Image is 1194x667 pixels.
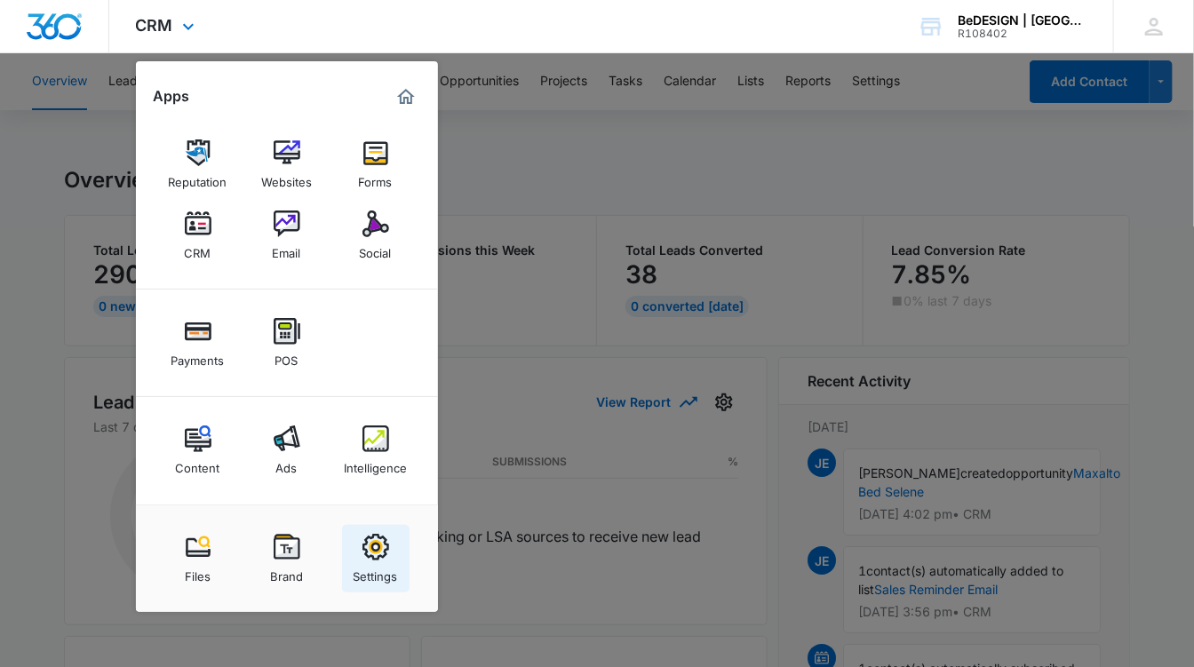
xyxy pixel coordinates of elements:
[344,452,407,475] div: Intelligence
[958,28,1087,40] div: account id
[253,525,321,592] a: Brand
[164,131,232,198] a: Reputation
[164,202,232,269] a: CRM
[253,417,321,484] a: Ads
[276,452,298,475] div: Ads
[342,202,410,269] a: Social
[261,166,312,189] div: Websites
[169,166,227,189] div: Reputation
[958,13,1087,28] div: account name
[273,237,301,260] div: Email
[253,131,321,198] a: Websites
[253,309,321,377] a: POS
[185,237,211,260] div: CRM
[136,16,173,35] span: CRM
[253,202,321,269] a: Email
[164,525,232,592] a: Files
[164,309,232,377] a: Payments
[354,560,398,584] div: Settings
[360,237,392,260] div: Social
[154,88,190,105] h2: Apps
[171,345,225,368] div: Payments
[342,131,410,198] a: Forms
[359,166,393,189] div: Forms
[164,417,232,484] a: Content
[342,525,410,592] a: Settings
[275,345,298,368] div: POS
[392,83,420,111] a: Marketing 360® Dashboard
[270,560,303,584] div: Brand
[342,417,410,484] a: Intelligence
[185,560,211,584] div: Files
[176,452,220,475] div: Content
